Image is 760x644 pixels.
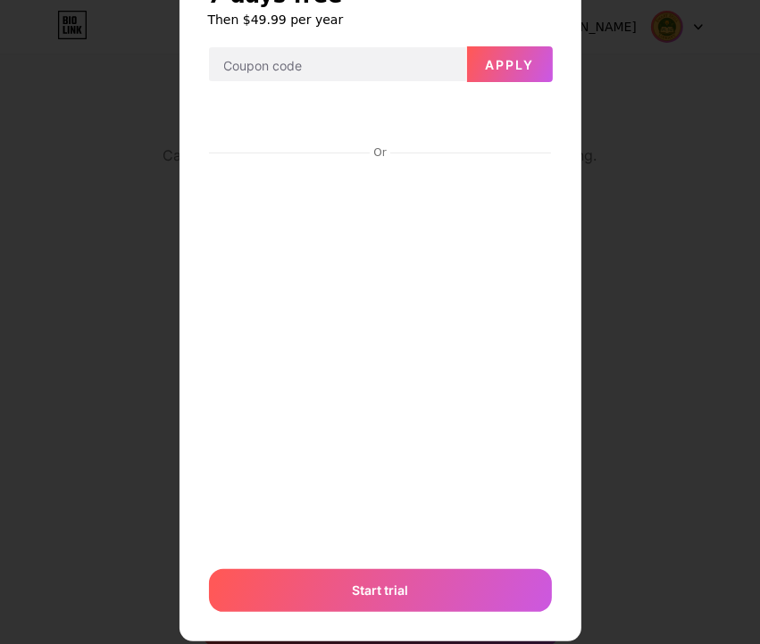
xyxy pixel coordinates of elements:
[208,11,553,29] h6: Then $49.99 per year
[209,97,552,140] iframe: Secure payment button frame
[209,47,466,83] input: Coupon code
[205,161,555,551] iframe: Secure payment input frame
[352,581,408,599] span: Start trial
[370,145,389,160] div: Or
[485,57,534,72] span: Apply
[467,46,553,82] button: Apply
